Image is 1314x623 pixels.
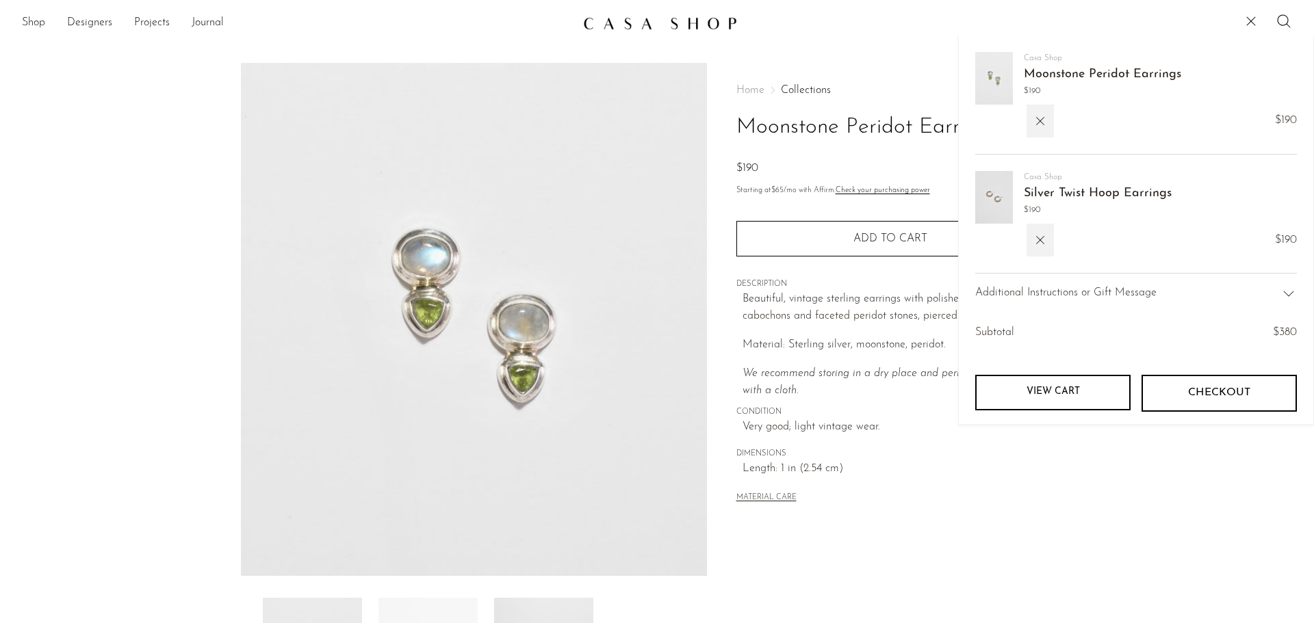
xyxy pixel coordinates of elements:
[1024,68,1181,81] a: Moonstone Peridot Earrings
[736,163,758,174] span: $190
[1273,327,1297,338] span: $380
[771,187,784,194] span: $65
[22,14,45,32] a: Shop
[736,185,1044,197] p: Starting at /mo with Affirm.
[975,171,1013,224] img: Silver Twist Hoop Earrings
[736,493,797,503] button: MATERIAL CARE
[743,460,1044,478] span: Length: 1 in (2.54 cm)
[1142,375,1297,412] button: Checkout
[743,291,1044,326] p: Beautiful, vintage sterling earrings with polished moonstone cabochons and faceted peridot stones...
[836,187,930,194] a: Check your purchasing power - Learn more about Affirm Financing (opens in modal)
[975,52,1013,105] img: Moonstone Peridot Earrings
[1024,54,1062,62] a: Casa Shop
[975,273,1297,313] div: Additional Instructions or Gift Message
[743,368,1023,397] em: We recommend storing in a dry place and periodic polishing with a cloth.
[736,85,764,96] span: Home
[736,110,1044,145] h1: Moonstone Peridot Earrings
[736,85,1044,96] nav: Breadcrumbs
[975,375,1131,410] a: View cart
[192,14,224,32] a: Journal
[1188,386,1250,399] span: Checkout
[67,14,112,32] a: Designers
[853,233,927,244] span: Add to cart
[1024,173,1062,181] a: Casa Shop
[1275,232,1297,250] span: $190
[736,221,1044,256] button: Add to cart
[134,14,170,32] a: Projects
[781,85,831,96] a: Collections
[241,63,707,576] img: Moonstone Peridot Earrings
[736,278,1044,291] span: DESCRIPTION
[975,324,1014,342] span: Subtotal
[22,12,572,35] ul: NEW HEADER MENU
[736,406,1044,419] span: CONDITION
[1024,187,1172,200] a: Silver Twist Hoop Earrings
[743,419,1044,436] span: Very good; light vintage wear.
[1024,204,1172,217] span: $190
[975,284,1157,302] span: Additional Instructions or Gift Message
[1024,85,1181,98] span: $190
[22,12,572,35] nav: Desktop navigation
[1275,112,1297,130] span: $190
[736,448,1044,460] span: DIMENSIONS
[743,336,1044,354] p: Material: Sterling silver, moonstone, peridot.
